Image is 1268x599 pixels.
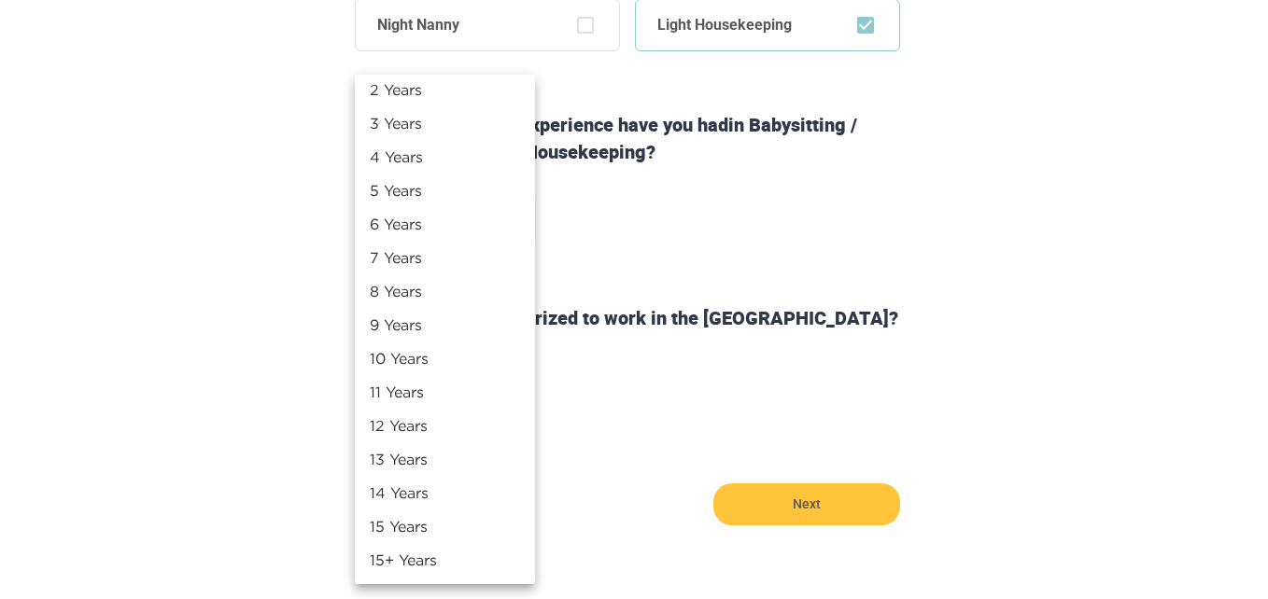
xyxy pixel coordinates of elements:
li: 8 Years [355,274,535,308]
li: 9 Years [355,308,535,341]
li: 7 Years [355,241,535,274]
li: 12 Years [355,409,535,442]
li: 4 Years [355,140,535,174]
li: 14 Years [355,476,535,509]
li: 15 Years [355,509,535,543]
li: 11 Years [355,375,535,409]
li: 10 Years [355,341,535,375]
li: 6 Years [355,207,535,241]
li: 5 Years [355,174,535,207]
li: 3 Years [355,106,535,140]
li: 2 Years [355,73,535,106]
li: 13 Years [355,442,535,476]
li: 15+ Years [355,543,535,577]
